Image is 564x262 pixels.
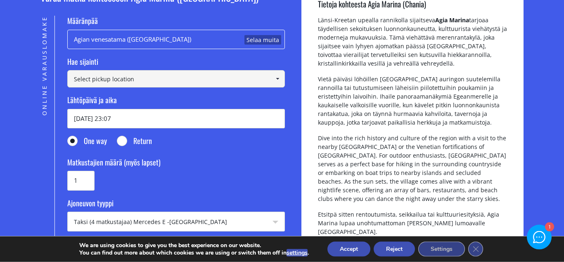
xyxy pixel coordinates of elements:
[67,16,285,30] label: Määränpää
[67,198,285,212] label: Ajoneuvon tyyppi
[435,16,469,24] strong: Agia Marina
[327,242,370,257] button: Accept
[79,242,309,249] p: We are using cookies to give you the best experience on our website.
[244,35,281,45] a: Selaa muita
[318,16,507,75] p: Länsi-Kreetan upealla rannikolla sijaitseva tarjoaa täydellisen sekoituksen luonnonkauneutta, kul...
[468,242,483,257] button: Close GDPR Cookie Banner
[374,242,415,257] button: Reject
[67,57,285,71] label: Hae sijainti
[418,242,465,257] button: Settings
[67,157,285,171] label: Matkustajien määrä (myös lapset)
[270,70,284,87] a: Show All Items
[318,134,507,210] p: Dive into the rich history and culture of the region with a visit to the nearby [GEOGRAPHIC_DATA]...
[318,75,507,134] p: Vietä päiväsi löhöillen [GEOGRAPHIC_DATA] auringon suutelemilla rannoilla tai tutustumiseen lähei...
[67,136,107,150] label: One way
[67,95,285,109] label: Lähtöpäivä ja aika
[67,70,285,87] input: Select pickup location
[545,223,554,231] div: 1
[287,249,308,257] button: settings
[318,210,507,243] p: Etsitpä sitten rentoutumista, seikkailua tai kulttuuriesityksiä, Agia Marina lupaa unohtumattoman...
[67,30,285,49] div: Agian venesatama ([GEOGRAPHIC_DATA])
[117,136,152,150] label: Return
[79,249,309,257] p: You can find out more about which cookies we are using or switch them off in .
